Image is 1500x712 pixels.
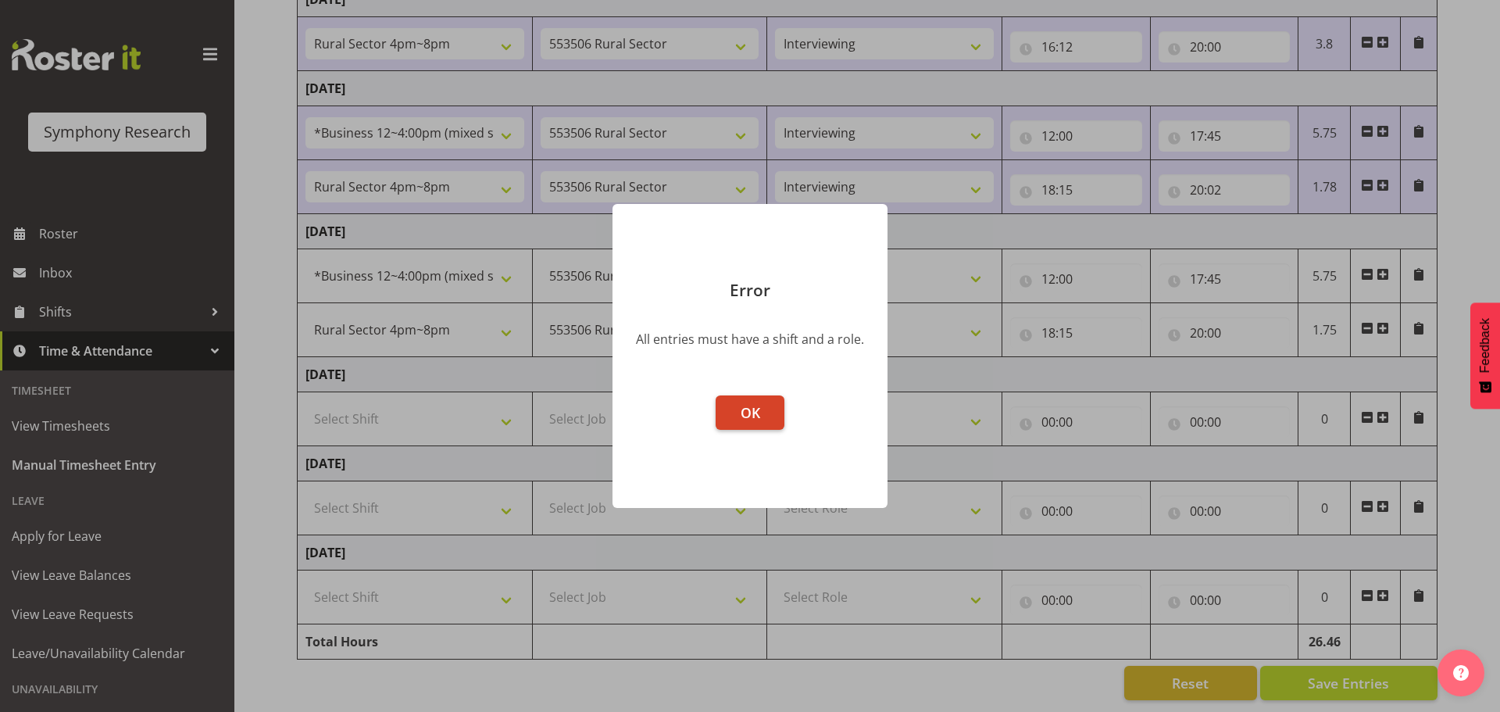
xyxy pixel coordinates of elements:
[1453,665,1469,681] img: help-xxl-2.png
[716,395,784,430] button: OK
[1470,302,1500,409] button: Feedback - Show survey
[636,330,864,349] div: All entries must have a shift and a role.
[1478,318,1492,373] span: Feedback
[628,282,872,299] p: Error
[741,403,760,422] span: OK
